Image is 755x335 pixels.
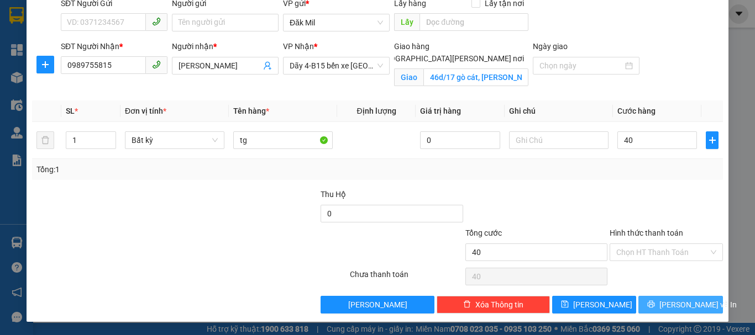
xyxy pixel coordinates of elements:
[125,107,166,115] span: Đơn vị tính
[290,57,383,74] span: Dãy 4-B15 bến xe Miền Đông
[321,296,434,313] button: [PERSON_NAME]
[36,163,292,176] div: Tổng: 1
[423,68,528,86] input: Giao tận nơi
[659,299,737,311] span: [PERSON_NAME] và In
[72,62,184,78] div: 0969785164
[356,107,396,115] span: Định lượng
[647,300,655,309] span: printer
[349,268,464,288] div: Chưa thanh toán
[420,13,528,31] input: Dọc đường
[373,52,528,65] span: [GEOGRAPHIC_DATA][PERSON_NAME] nơi
[283,42,314,51] span: VP Nhận
[505,100,613,122] th: Ghi chú
[263,61,272,70] span: user-add
[72,10,98,22] span: Nhận:
[475,299,523,311] span: Xóa Thông tin
[152,17,161,26] span: phone
[420,131,500,149] input: 0
[638,296,723,313] button: printer[PERSON_NAME] và In
[394,68,423,86] span: Giao
[233,131,333,149] input: VD: Bàn, Ghế
[36,131,54,149] button: delete
[610,228,683,237] label: Hình thức thanh toán
[394,42,429,51] span: Giao hàng
[463,300,471,309] span: delete
[348,299,407,311] span: [PERSON_NAME]
[37,60,54,69] span: plus
[9,9,64,36] div: Đăk Mil
[233,107,269,115] span: Tên hàng
[617,107,656,115] span: Cước hàng
[533,42,568,51] label: Ngày giao
[420,107,461,115] span: Giá trị hàng
[561,300,569,309] span: save
[290,14,383,31] span: Đăk Mil
[61,40,167,52] div: SĐT Người Nhận
[172,40,279,52] div: Người nhận
[465,228,502,237] span: Tổng cước
[72,9,184,49] div: Dãy 4-B15 bến xe [GEOGRAPHIC_DATA]
[573,299,632,311] span: [PERSON_NAME]
[706,131,719,149] button: plus
[36,56,54,73] button: plus
[394,13,420,31] span: Lấy
[509,131,609,149] input: Ghi Chú
[706,136,718,145] span: plus
[539,60,623,72] input: Ngày giao
[66,107,75,115] span: SL
[152,60,161,69] span: phone
[552,296,637,313] button: save[PERSON_NAME]
[321,190,346,199] span: Thu Hộ
[132,132,218,148] span: Bất kỳ
[437,296,550,313] button: deleteXóa Thông tin
[72,49,184,62] div: kiều
[9,10,27,22] span: Gửi:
